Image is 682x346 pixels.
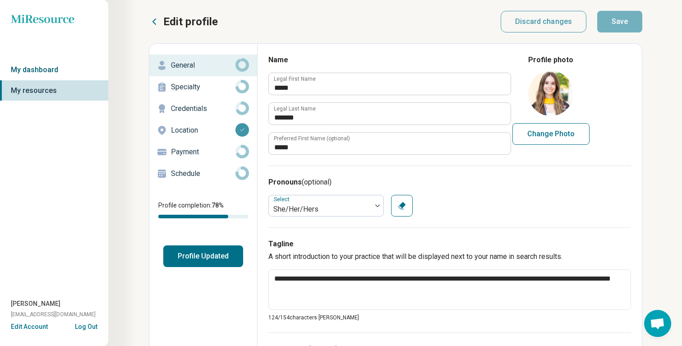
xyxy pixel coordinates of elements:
label: Preferred First Name (optional) [274,136,350,141]
label: Legal First Name [274,76,316,82]
span: [PERSON_NAME] [11,299,60,309]
span: 78 % [212,202,224,209]
h3: Tagline [268,239,631,249]
p: General [171,60,235,71]
p: Schedule [171,168,235,179]
h3: Name [268,55,510,65]
label: Legal Last Name [274,106,316,111]
p: Credentials [171,103,235,114]
a: Specialty [149,76,257,98]
p: Specialty [171,82,235,92]
a: Schedule [149,163,257,185]
button: Profile Updated [163,245,243,267]
label: Select [274,196,291,203]
div: She/Her/Hers [273,204,367,215]
span: [EMAIL_ADDRESS][DOMAIN_NAME] [11,310,96,318]
p: Location [171,125,235,136]
p: Payment [171,147,235,157]
div: Open chat [644,310,671,337]
button: Edit profile [149,14,218,29]
p: Edit profile [163,14,218,29]
button: Save [597,11,642,32]
legend: Profile photo [528,55,573,65]
button: Log Out [75,322,97,329]
p: 124/ 154 characters [PERSON_NAME] [268,314,631,322]
h3: Pronouns [268,177,631,188]
a: Credentials [149,98,257,120]
img: avatar image [528,71,573,116]
button: Discard changes [501,11,587,32]
button: Edit Account [11,322,48,332]
a: Location [149,120,257,141]
a: Payment [149,141,257,163]
button: Change Photo [512,123,590,145]
div: Profile completion [158,215,248,218]
a: General [149,55,257,76]
span: (optional) [302,178,332,186]
p: A short introduction to your practice that will be displayed next to your name in search results. [268,251,631,262]
div: Profile completion: [149,195,257,224]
